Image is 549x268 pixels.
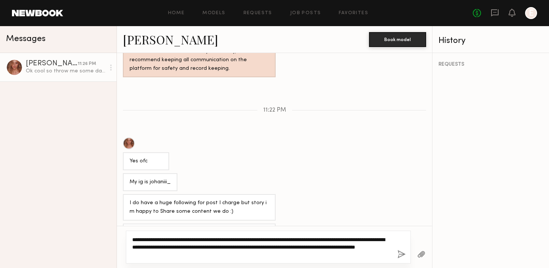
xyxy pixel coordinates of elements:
[369,32,426,47] button: Book model
[130,178,171,187] div: My ig is johaniii_
[369,36,426,42] a: Book model
[130,199,269,216] div: I do have a huge following for post I charge but story i m happy to Share some content we do :)
[168,11,185,16] a: Home
[6,35,46,43] span: Messages
[78,60,96,68] div: 11:26 PM
[202,11,225,16] a: Models
[244,11,272,16] a: Requests
[438,62,543,67] div: REQUESTS
[290,11,321,16] a: Job Posts
[26,60,78,68] div: [PERSON_NAME]
[26,68,105,75] div: Ok cool so throw me some dates that you Are available so we can lock a Date in I just got booked ...
[123,31,218,47] a: [PERSON_NAME]
[263,107,286,113] span: 11:22 PM
[339,11,368,16] a: Favorites
[130,157,162,166] div: Yes ofc
[130,39,269,73] div: Hey! Looks like you’re trying to take the conversation off Newbook. Unless absolutely necessary, ...
[525,7,537,19] a: E
[438,37,543,45] div: History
